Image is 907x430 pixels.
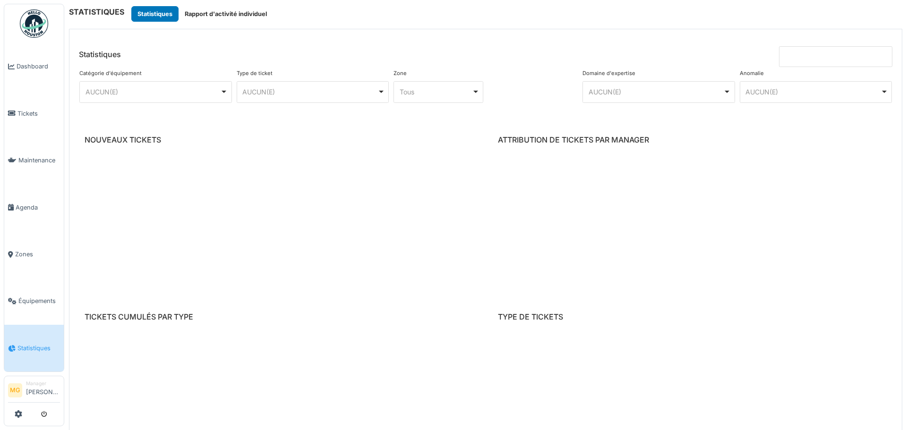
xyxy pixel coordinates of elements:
[582,69,635,77] label: Domaine d'expertise
[4,184,64,230] a: Agenda
[20,9,48,38] img: Badge_color-CXgf-gQk.svg
[17,109,60,118] span: Tickets
[17,344,60,353] span: Statistiques
[79,69,142,77] label: Catégorie d'équipement
[26,380,60,400] li: [PERSON_NAME]
[498,135,887,144] h6: ATTRIBUTION DE TICKETS PAR MANAGER
[17,62,60,71] span: Dashboard
[8,380,60,403] a: MG Manager[PERSON_NAME]
[589,87,724,97] div: AUCUN(E)
[740,69,764,77] label: Anomalie
[4,90,64,136] a: Tickets
[4,43,64,90] a: Dashboard
[498,312,887,321] h6: TYPE DE TICKETS
[85,135,473,144] h6: NOUVEAUX TICKETS
[4,137,64,184] a: Maintenance
[745,87,881,97] div: AUCUN(E)
[26,380,60,387] div: Manager
[69,8,124,17] h6: STATISTIQUES
[131,6,179,22] button: Statistiques
[4,325,64,371] a: Statistiques
[179,6,273,22] button: Rapport d'activité individuel
[79,50,121,59] h6: Statistiques
[85,312,473,321] h6: TICKETS CUMULÉS PAR TYPE
[242,87,377,97] div: AUCUN(E)
[86,87,221,97] div: AUCUN(E)
[15,250,60,259] span: Zones
[4,231,64,278] a: Zones
[394,69,407,77] label: Zone
[8,383,22,397] li: MG
[18,296,60,305] span: Équipements
[16,203,60,212] span: Agenda
[4,278,64,324] a: Équipements
[18,156,60,165] span: Maintenance
[400,87,472,97] div: Tous
[237,69,273,77] label: Type de ticket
